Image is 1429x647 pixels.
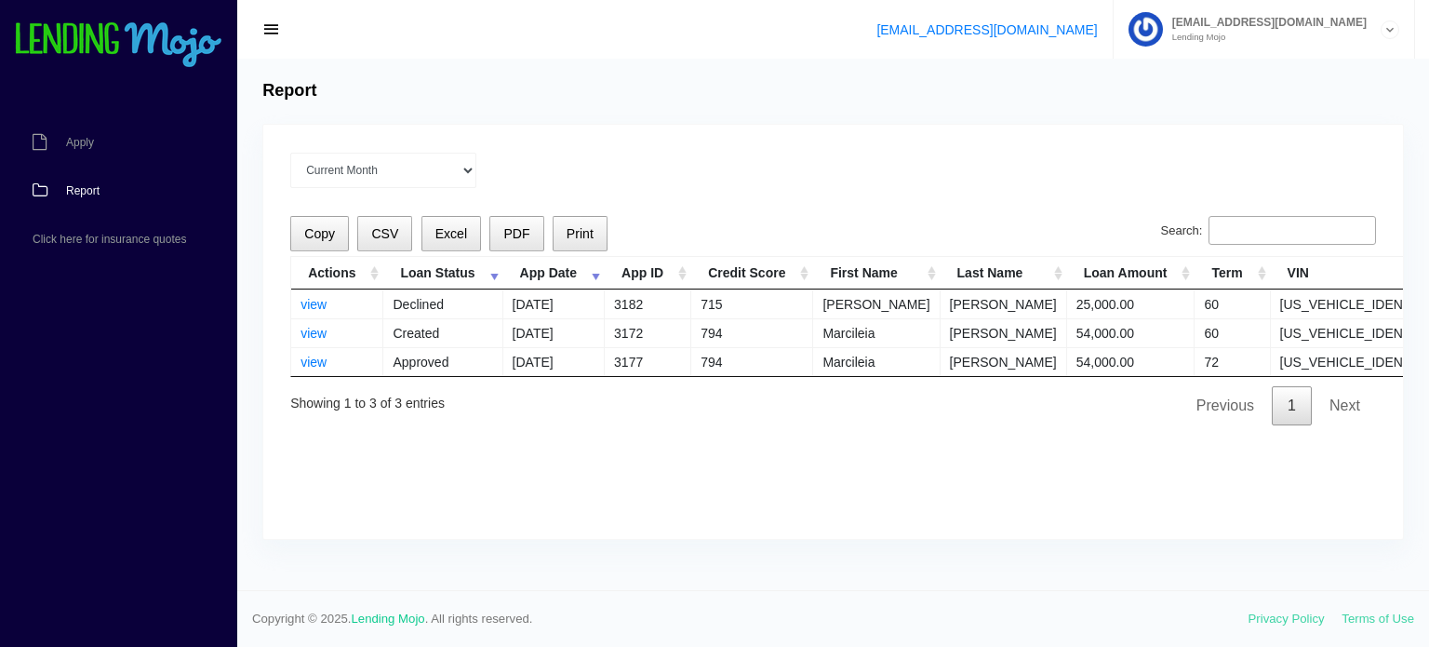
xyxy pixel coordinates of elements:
[1342,612,1414,626] a: Terms of Use
[1067,318,1195,347] td: 54,000.00
[252,610,1249,628] span: Copyright © 2025. . All rights reserved.
[1163,33,1367,42] small: Lending Mojo
[1195,347,1270,376] td: 72
[1181,386,1270,425] a: Previous
[605,318,691,347] td: 3172
[1272,386,1312,425] a: 1
[66,185,100,196] span: Report
[941,347,1067,376] td: [PERSON_NAME]
[383,318,502,347] td: Created
[941,290,1067,318] td: [PERSON_NAME]
[300,355,327,370] a: view
[691,318,813,347] td: 794
[503,290,605,318] td: [DATE]
[300,297,327,312] a: view
[813,347,940,376] td: Marcileia
[941,318,1067,347] td: [PERSON_NAME]
[553,216,608,252] button: Print
[605,347,691,376] td: 3177
[1195,257,1270,290] th: Term: activate to sort column ascending
[1067,347,1195,376] td: 54,000.00
[290,383,445,413] div: Showing 1 to 3 of 3 entries
[813,257,940,290] th: First Name: activate to sort column ascending
[371,226,398,241] span: CSV
[421,216,482,252] button: Excel
[383,290,502,318] td: Declined
[567,226,594,241] span: Print
[691,347,813,376] td: 794
[876,22,1097,37] a: [EMAIL_ADDRESS][DOMAIN_NAME]
[503,226,529,241] span: PDF
[352,612,425,626] a: Lending Mojo
[291,257,383,290] th: Actions: activate to sort column ascending
[605,257,691,290] th: App ID: activate to sort column ascending
[1129,12,1163,47] img: Profile image
[33,234,186,245] span: Click here for insurance quotes
[1067,257,1195,290] th: Loan Amount: activate to sort column ascending
[691,290,813,318] td: 715
[1163,17,1367,28] span: [EMAIL_ADDRESS][DOMAIN_NAME]
[503,347,605,376] td: [DATE]
[14,22,223,69] img: logo-small.png
[1314,386,1376,425] a: Next
[383,257,502,290] th: Loan Status: activate to sort column ascending
[941,257,1067,290] th: Last Name: activate to sort column ascending
[1161,216,1376,246] label: Search:
[383,347,502,376] td: Approved
[503,318,605,347] td: [DATE]
[1209,216,1376,246] input: Search:
[503,257,605,290] th: App Date: activate to sort column ascending
[691,257,813,290] th: Credit Score: activate to sort column ascending
[1195,318,1270,347] td: 60
[357,216,412,252] button: CSV
[304,226,335,241] span: Copy
[290,216,349,252] button: Copy
[66,137,94,148] span: Apply
[262,81,316,101] h4: Report
[605,290,691,318] td: 3182
[489,216,543,252] button: PDF
[1249,612,1325,626] a: Privacy Policy
[813,290,940,318] td: [PERSON_NAME]
[300,326,327,341] a: view
[813,318,940,347] td: Marcileia
[1195,290,1270,318] td: 60
[1067,290,1195,318] td: 25,000.00
[435,226,467,241] span: Excel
